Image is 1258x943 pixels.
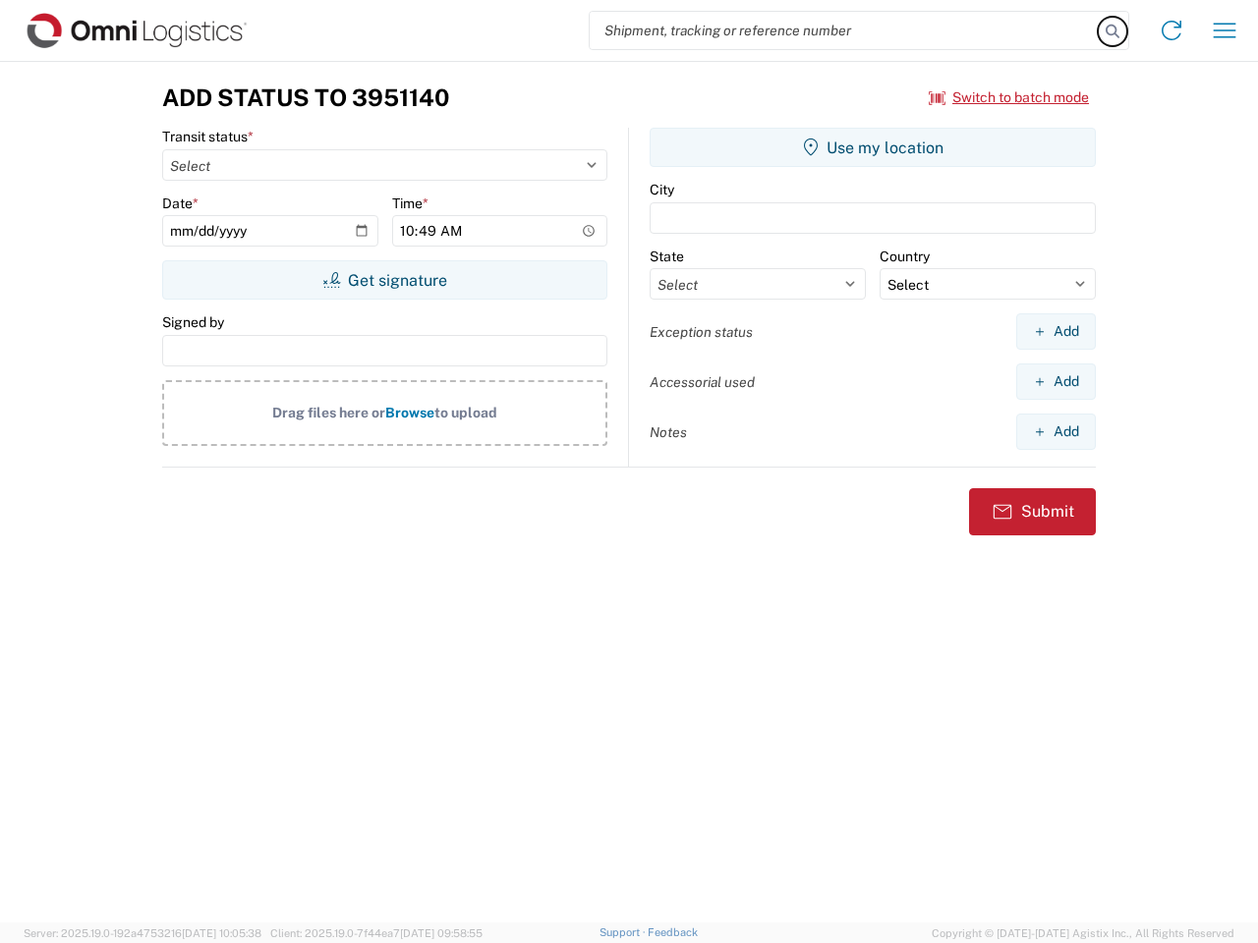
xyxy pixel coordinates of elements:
[162,260,607,300] button: Get signature
[162,313,224,331] label: Signed by
[392,194,429,212] label: Time
[1016,363,1096,400] button: Add
[1016,414,1096,450] button: Add
[650,423,687,441] label: Notes
[182,927,261,939] span: [DATE] 10:05:38
[932,924,1234,942] span: Copyright © [DATE]-[DATE] Agistix Inc., All Rights Reserved
[162,194,199,212] label: Date
[650,373,755,391] label: Accessorial used
[24,927,261,939] span: Server: 2025.19.0-192a4753216
[880,248,930,265] label: Country
[400,927,483,939] span: [DATE] 09:58:55
[969,488,1096,535] button: Submit
[270,927,483,939] span: Client: 2025.19.0-7f44ea7
[162,83,449,112] h3: Add Status to 3951140
[590,12,1099,49] input: Shipment, tracking or reference number
[929,82,1089,114] button: Switch to batch mode
[650,128,1096,167] button: Use my location
[650,248,684,265] label: State
[385,405,434,420] span: Browse
[272,405,385,420] span: Drag files here or
[648,926,698,938] a: Feedback
[600,926,649,938] a: Support
[1016,313,1096,350] button: Add
[650,181,674,198] label: City
[650,323,753,341] label: Exception status
[434,405,497,420] span: to upload
[162,128,254,145] label: Transit status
